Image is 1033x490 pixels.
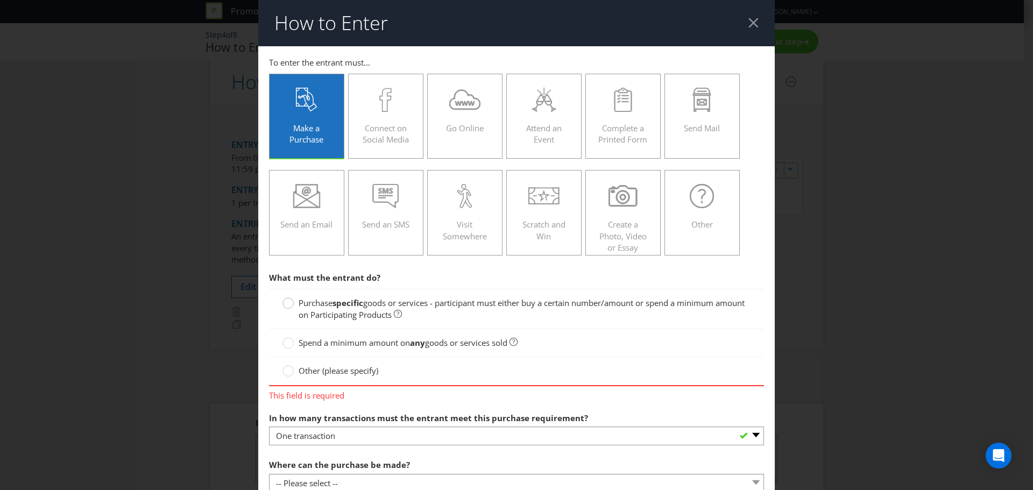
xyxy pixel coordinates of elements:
[410,337,425,348] strong: any
[269,413,588,423] span: In how many transactions must the entrant meet this purchase requirement?
[289,123,323,145] span: Make a Purchase
[299,365,378,376] span: Other (please specify)
[684,123,720,133] span: Send Mail
[691,219,713,230] span: Other
[269,386,764,402] span: This field is required
[446,123,484,133] span: Go Online
[522,219,565,241] span: Scratch and Win
[598,123,647,145] span: Complete a Printed Form
[526,123,562,145] span: Attend an Event
[599,219,647,253] span: Create a Photo, Video or Essay
[299,297,332,308] span: Purchase
[986,443,1011,468] div: Open Intercom Messenger
[274,12,388,34] h2: How to Enter
[299,337,410,348] span: Spend a minimum amount on
[269,57,370,68] span: To enter the entrant must...
[332,297,363,308] strong: specific
[280,219,332,230] span: Send an Email
[269,459,410,470] span: Where can the purchase be made?
[363,123,409,145] span: Connect on Social Media
[269,272,380,283] span: What must the entrant do?
[443,219,487,241] span: Visit Somewhere
[362,219,409,230] span: Send an SMS
[425,337,507,348] span: goods or services sold
[299,297,745,319] span: goods or services - participant must either buy a certain number/amount or spend a minimum amount...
